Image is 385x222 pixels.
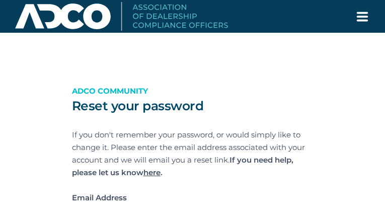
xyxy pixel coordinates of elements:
img: Association of Dealership Compliance Officers logo [15,2,228,30]
label: Email Address [72,191,314,204]
a: here [143,168,161,177]
h2: Reset your password [72,98,314,113]
p: If you don't remember your password, or would simply like to change it. Please enter the email ad... [72,128,314,179]
p: ADCO Community [72,85,314,97]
